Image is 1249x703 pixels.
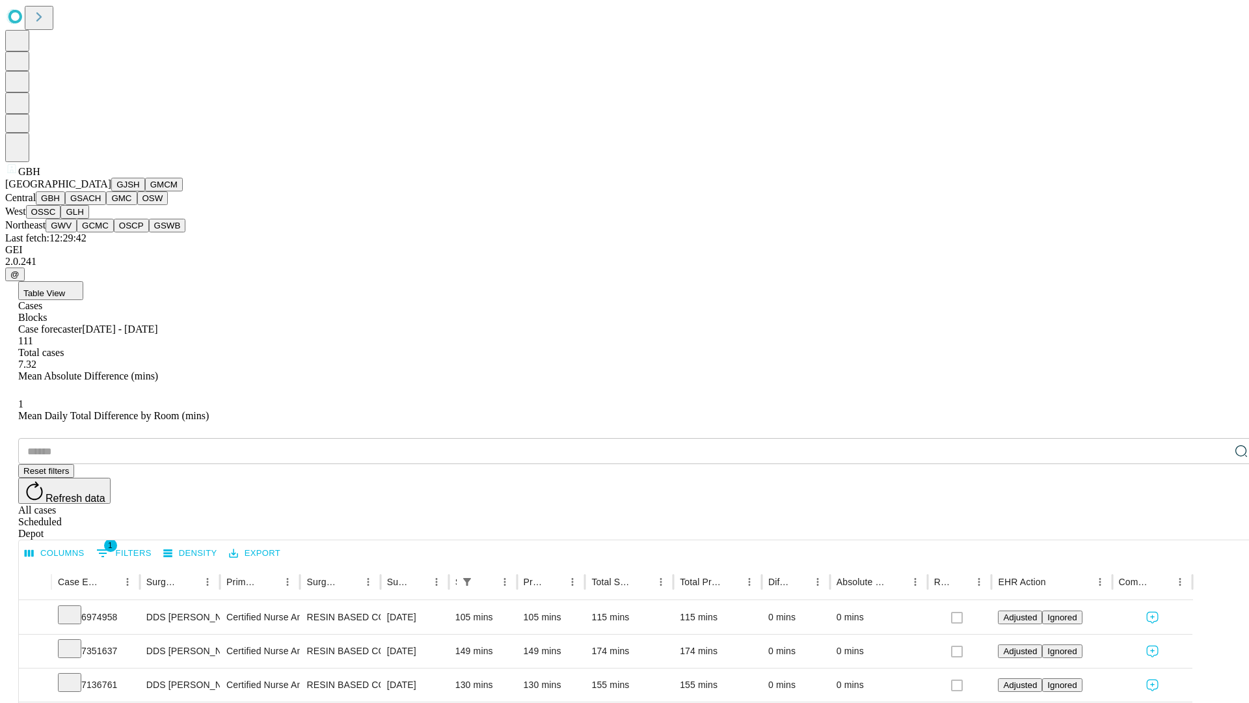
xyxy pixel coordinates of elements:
div: DDS [PERSON_NAME] K Dds [146,635,213,668]
div: 0 mins [768,669,824,702]
div: RESIN BASED COMPOSITE 3 SURFACES, POSTERIOR [306,635,373,668]
button: Sort [1153,573,1171,591]
button: Sort [545,573,563,591]
button: Menu [740,573,759,591]
div: Certified Nurse Anesthetist [226,669,293,702]
button: Sort [477,573,496,591]
button: Expand [25,607,45,629]
div: 155 mins [591,669,667,702]
button: Sort [409,573,427,591]
span: Table View [23,288,65,298]
div: Surgery Date [387,577,408,587]
div: 174 mins [680,635,755,668]
span: Adjusted [1003,646,1037,656]
button: Export [226,544,284,564]
button: GJSH [111,178,145,191]
button: Select columns [21,544,88,564]
span: Reset filters [23,466,69,476]
span: [GEOGRAPHIC_DATA] [5,178,111,189]
span: Ignored [1047,613,1077,622]
div: 174 mins [591,635,667,668]
div: 130 mins [455,669,511,702]
div: 149 mins [455,635,511,668]
span: West [5,206,26,217]
button: Menu [906,573,924,591]
button: Sort [341,573,359,591]
span: Ignored [1047,680,1077,690]
div: Absolute Difference [837,577,887,587]
span: Case forecaster [18,324,82,335]
span: 1 [18,398,23,409]
div: 105 mins [455,601,511,634]
button: Sort [100,573,118,591]
button: GMCM [145,178,183,191]
div: Case Epic Id [58,577,99,587]
div: Certified Nurse Anesthetist [226,635,293,668]
div: Comments [1119,577,1151,587]
div: Difference [768,577,789,587]
span: 7.32 [18,359,36,370]
button: Menu [652,573,670,591]
div: RESIN BASED COMPOSITE 1 SURFACE, POSTERIOR [306,601,373,634]
div: 0 mins [837,601,921,634]
button: Menu [278,573,297,591]
button: Reset filters [18,464,74,478]
span: Total cases [18,347,64,358]
span: Last fetch: 12:29:42 [5,232,87,243]
span: 111 [18,335,33,346]
button: Ignored [1042,644,1082,658]
span: Central [5,192,36,203]
div: RESIN BASED COMPOSITE 2 SURFACES, POSTERIOR [306,669,373,702]
span: 1 [104,539,117,552]
div: DDS [PERSON_NAME] K Dds [146,669,213,702]
button: GSACH [65,191,106,205]
div: Total Scheduled Duration [591,577,632,587]
button: OSCP [114,219,149,232]
div: 0 mins [768,635,824,668]
div: Resolved in EHR [934,577,951,587]
div: DDS [PERSON_NAME] K Dds [146,601,213,634]
button: Expand [25,641,45,663]
span: Adjusted [1003,680,1037,690]
button: Menu [496,573,514,591]
div: EHR Action [998,577,1045,587]
div: 0 mins [768,601,824,634]
button: Sort [952,573,970,591]
button: Show filters [93,543,155,564]
button: Expand [25,674,45,697]
button: GWV [46,219,77,232]
button: Adjusted [998,611,1042,624]
span: Mean Daily Total Difference by Room (mins) [18,410,209,421]
div: Certified Nurse Anesthetist [226,601,293,634]
button: Ignored [1042,611,1082,624]
span: Ignored [1047,646,1077,656]
span: Refresh data [46,493,105,504]
div: 115 mins [591,601,667,634]
div: 115 mins [680,601,755,634]
div: 7136761 [58,669,133,702]
button: GLH [60,205,88,219]
div: 0 mins [837,635,921,668]
div: Predicted In Room Duration [524,577,544,587]
button: Refresh data [18,478,111,504]
button: Adjusted [998,678,1042,692]
button: Ignored [1042,678,1082,692]
button: Density [160,544,221,564]
span: Northeast [5,219,46,230]
div: Total Predicted Duration [680,577,721,587]
button: Sort [180,573,198,591]
div: [DATE] [387,669,442,702]
button: Menu [1091,573,1109,591]
button: Sort [888,573,906,591]
span: [DATE] - [DATE] [82,324,157,335]
div: Primary Service [226,577,259,587]
button: OSSC [26,205,61,219]
button: Menu [970,573,988,591]
button: Table View [18,281,83,300]
button: GBH [36,191,65,205]
span: Adjusted [1003,613,1037,622]
button: @ [5,268,25,281]
button: GCMC [77,219,114,232]
button: Sort [722,573,740,591]
button: Menu [563,573,582,591]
